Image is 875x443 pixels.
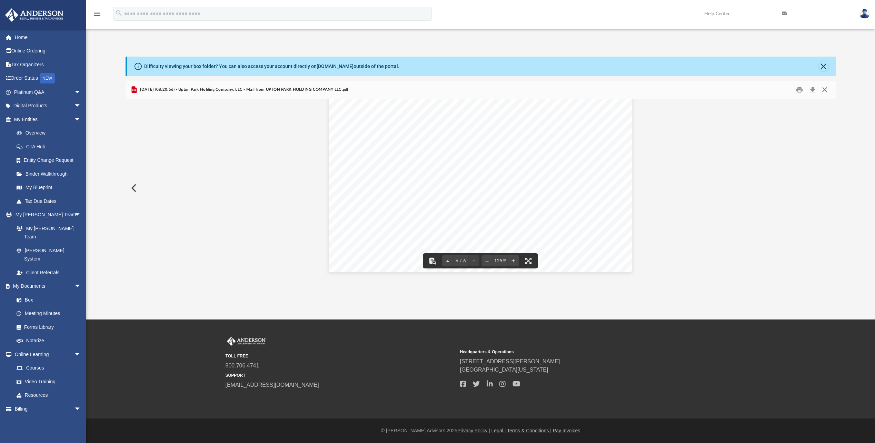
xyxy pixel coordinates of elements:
[10,334,88,348] a: Notarize
[10,388,88,402] a: Resources
[491,428,506,433] a: Legal |
[425,253,440,268] button: Toggle findbar
[93,10,101,18] i: menu
[5,402,91,416] a: Billingarrow_drop_down
[806,85,819,95] button: Download
[507,428,551,433] a: Terms & Conditions |
[144,63,399,70] div: Difficulty viewing your box folder? You can also access your account directly on outside of the p...
[10,221,84,244] a: My [PERSON_NAME] Team
[5,208,88,222] a: My [PERSON_NAME] Teamarrow_drop_down
[10,140,91,154] a: CTA Hub
[493,259,508,263] div: Current zoom level
[553,428,580,433] a: Pay Invoices
[40,73,55,83] div: NEW
[74,347,88,362] span: arrow_drop_down
[10,361,88,375] a: Courses
[126,178,141,198] button: Previous File
[74,208,88,222] span: arrow_drop_down
[5,71,91,86] a: Order StatusNEW
[5,30,91,44] a: Home
[442,253,453,268] button: Previous page
[10,307,88,321] a: Meeting Minutes
[10,375,84,388] a: Video Training
[5,416,91,430] a: Events Calendar
[481,253,493,268] button: Zoom out
[859,9,870,19] img: User Pic
[126,99,835,277] div: Document Viewer
[10,244,88,266] a: [PERSON_NAME] System
[5,347,88,361] a: Online Learningarrow_drop_down
[10,126,91,140] a: Overview
[74,85,88,99] span: arrow_drop_down
[460,358,560,364] a: [STREET_ADDRESS][PERSON_NAME]
[10,181,88,195] a: My Blueprint
[226,372,455,378] small: SUPPORT
[5,279,88,293] a: My Documentsarrow_drop_down
[3,8,66,22] img: Anderson Advisors Platinum Portal
[126,81,835,277] div: Preview
[226,363,259,368] a: 800.706.4741
[521,253,536,268] button: Enter fullscreen
[5,112,91,126] a: My Entitiesarrow_drop_down
[115,9,123,17] i: search
[226,382,319,388] a: [EMAIL_ADDRESS][DOMAIN_NAME]
[10,194,91,208] a: Tax Due Dates
[453,259,468,263] span: 6 / 6
[317,63,354,69] a: [DOMAIN_NAME]
[86,427,875,434] div: © [PERSON_NAME] Advisors 2025
[10,320,84,334] a: Forms Library
[10,167,91,181] a: Binder Walkthrough
[226,353,455,359] small: TOLL FREE
[818,85,831,95] button: Close
[138,87,348,93] span: [DATE] (08:20:56) - Upton Park Holding Company, LLC - Mail from UPTON PARK HOLDING COMPANY LLC.pdf
[5,44,91,58] a: Online Ordering
[10,293,84,307] a: Box
[793,85,806,95] button: Print
[74,99,88,113] span: arrow_drop_down
[5,58,91,71] a: Tax Organizers
[74,279,88,294] span: arrow_drop_down
[74,112,88,127] span: arrow_drop_down
[126,99,835,277] div: File preview
[5,99,91,113] a: Digital Productsarrow_drop_down
[329,32,632,277] div: Page 6
[74,402,88,416] span: arrow_drop_down
[819,61,828,71] button: Close
[457,428,490,433] a: Privacy Policy |
[508,253,519,268] button: Zoom in
[10,154,91,167] a: Entity Change Request
[226,337,267,346] img: Anderson Advisors Platinum Portal
[93,13,101,18] a: menu
[460,349,690,355] small: Headquarters & Operations
[5,85,91,99] a: Platinum Q&Aarrow_drop_down
[460,367,548,373] a: [GEOGRAPHIC_DATA][US_STATE]
[10,266,88,279] a: Client Referrals
[453,253,468,268] button: 6 / 6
